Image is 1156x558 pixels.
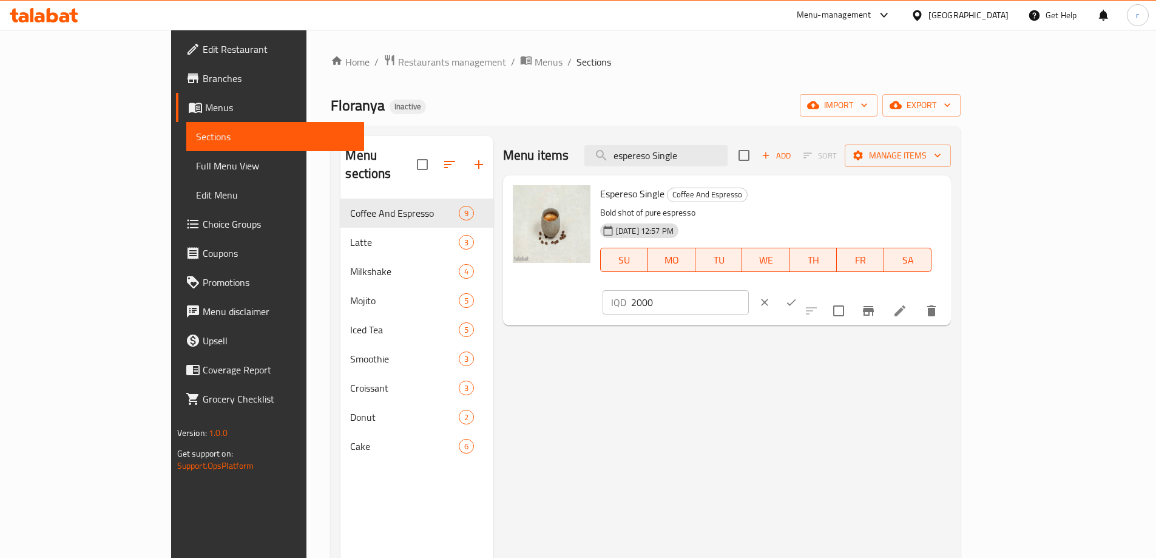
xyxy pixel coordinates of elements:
a: Edit menu item [893,304,907,318]
button: Manage items [845,145,951,167]
div: items [459,235,474,250]
span: Add item [757,146,796,165]
a: Branches [176,64,364,93]
span: Get support on: [177,446,233,461]
div: Inactive [390,100,426,114]
div: Milkshake4 [340,257,493,286]
span: Iced Tea [350,322,458,337]
a: Grocery Checklist [176,384,364,413]
div: Smoothie3 [340,344,493,373]
p: Bold shot of pure espresso [600,205,931,220]
div: items [459,293,474,308]
button: Add section [464,150,493,179]
li: / [511,55,515,69]
a: Coupons [176,239,364,268]
span: 3 [459,383,473,394]
button: MO [648,248,695,272]
input: search [584,145,728,166]
button: FR [837,248,884,272]
span: Latte [350,235,458,250]
div: Croissant3 [340,373,493,403]
span: Sections [576,55,611,69]
h2: Menu sections [345,146,416,183]
span: TH [794,251,832,269]
div: Menu-management [797,8,871,22]
span: 4 [459,266,473,277]
div: Coffee And Espresso [667,188,748,202]
span: Edit Restaurant [203,42,354,56]
h2: Menu items [503,146,569,165]
span: WE [747,251,785,269]
p: IQD [611,295,626,310]
span: Add [760,149,793,163]
span: Sort sections [435,150,464,179]
span: Coupons [203,246,354,260]
button: import [800,94,877,117]
a: Promotions [176,268,364,297]
button: delete [917,296,946,325]
nav: breadcrumb [331,54,961,70]
span: export [892,98,951,113]
span: Select all sections [410,152,435,177]
div: Mojito [350,293,458,308]
span: FR [842,251,879,269]
span: Cake [350,439,458,454]
span: SA [889,251,927,269]
span: Croissant [350,381,458,395]
button: SA [884,248,931,272]
button: Branch-specific-item [854,296,883,325]
span: Version: [177,425,207,441]
div: items [459,206,474,220]
span: Select section first [796,146,845,165]
span: Smoothie [350,352,458,366]
span: Menus [535,55,563,69]
div: [GEOGRAPHIC_DATA] [928,9,1009,22]
span: Coffee And Espresso [350,206,458,220]
span: Grocery Checklist [203,392,354,406]
a: Full Menu View [186,151,364,180]
button: WE [742,248,789,272]
span: Donut [350,410,458,424]
span: Manage items [854,148,941,163]
span: Edit Menu [196,188,354,202]
span: SU [606,251,643,269]
span: Sections [196,129,354,144]
a: Menus [520,54,563,70]
span: Coffee And Espresso [668,188,747,202]
img: Espereso Single [513,185,590,263]
button: ok [778,289,805,316]
span: Restaurants management [398,55,506,69]
input: Please enter price [631,290,749,315]
span: Inactive [390,101,426,112]
div: items [459,322,474,337]
div: items [459,264,474,279]
span: Menu disclaimer [203,304,354,319]
div: Iced Tea5 [340,315,493,344]
span: [DATE] 12:57 PM [611,225,678,237]
span: 3 [459,353,473,365]
a: Support.OpsPlatform [177,458,254,474]
div: items [459,439,474,454]
span: Milkshake [350,264,458,279]
button: TU [695,248,743,272]
span: 5 [459,324,473,336]
span: Choice Groups [203,217,354,231]
span: Promotions [203,275,354,290]
a: Edit Menu [186,180,364,209]
span: Menus [205,100,354,115]
button: TH [789,248,837,272]
div: Cake6 [340,432,493,461]
a: Edit Restaurant [176,35,364,64]
button: SU [600,248,648,272]
button: export [882,94,961,117]
nav: Menu sections [340,194,493,466]
div: items [459,352,474,366]
span: import [810,98,868,113]
span: 5 [459,295,473,307]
